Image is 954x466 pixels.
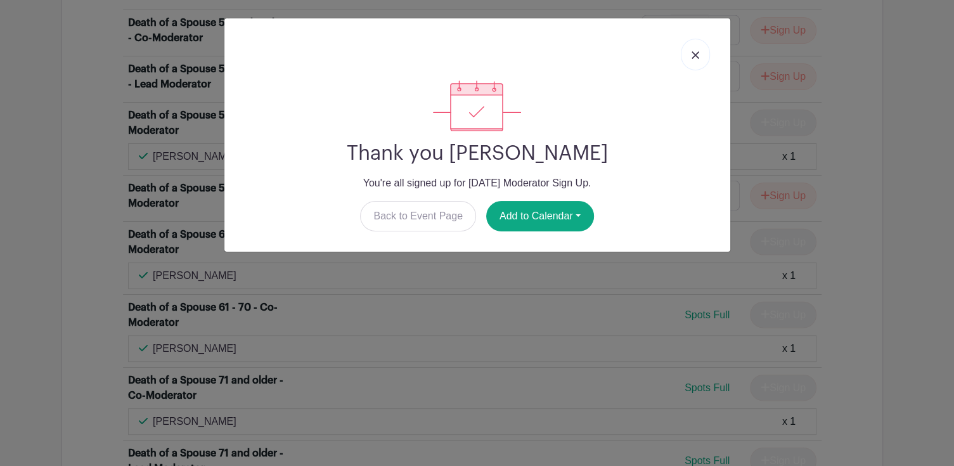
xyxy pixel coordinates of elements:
p: You're all signed up for [DATE] Moderator Sign Up. [235,176,720,191]
button: Add to Calendar [486,201,594,231]
img: signup_complete-c468d5dda3e2740ee63a24cb0ba0d3ce5d8a4ecd24259e683200fb1569d990c8.svg [433,81,520,131]
img: close_button-5f87c8562297e5c2d7936805f587ecaba9071eb48480494691a3f1689db116b3.svg [692,51,699,59]
h2: Thank you [PERSON_NAME] [235,141,720,165]
a: Back to Event Page [360,201,476,231]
